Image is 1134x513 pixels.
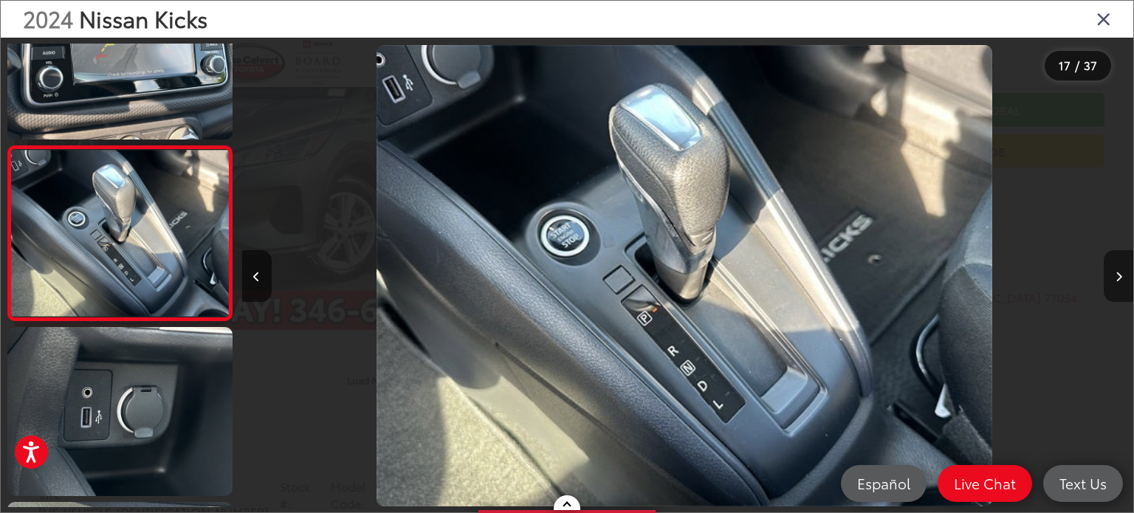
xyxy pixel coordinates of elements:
[1104,250,1133,302] button: Next image
[1059,57,1071,73] span: 17
[946,474,1023,492] span: Live Chat
[23,2,73,34] span: 2024
[850,474,918,492] span: Español
[938,465,1032,502] a: Live Chat
[238,45,1130,507] div: 2024 Nissan Kicks S 16
[1073,61,1081,71] span: /
[9,150,231,316] img: 2024 Nissan Kicks S
[5,326,235,497] img: 2024 Nissan Kicks S
[242,250,272,302] button: Previous image
[841,465,927,502] a: Español
[79,2,207,34] span: Nissan Kicks
[1052,474,1114,492] span: Text Us
[1084,57,1097,73] span: 37
[1043,465,1123,502] a: Text Us
[1096,9,1111,28] i: Close gallery
[377,45,992,507] img: 2024 Nissan Kicks S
